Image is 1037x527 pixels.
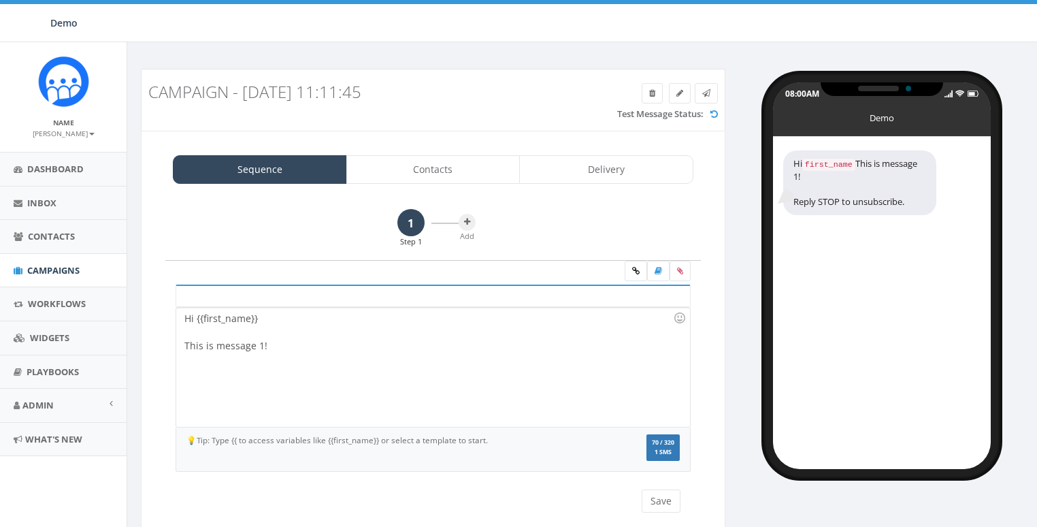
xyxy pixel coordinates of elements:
[28,230,75,242] span: Contacts
[27,366,79,378] span: Playbooks
[346,155,521,184] a: Contacts
[785,88,819,99] div: 08:00AM
[647,261,670,281] label: Insert Template Text
[652,449,674,456] span: 1 SMS
[652,438,674,447] span: 70 / 320
[27,163,84,175] span: Dashboard
[176,434,604,446] div: 💡Tip: Type {{ to access variables like {{first_name}} or select a template to start.
[642,490,680,513] button: Save
[22,399,54,411] span: Admin
[702,87,710,99] span: Send Test Message
[38,56,89,107] img: Icon_1.png
[173,155,347,184] a: Sequence
[670,261,691,281] span: Attach your media
[672,310,688,326] div: Use the TAB key to insert emoji faster
[53,118,74,127] small: Name
[27,264,80,276] span: Campaigns
[33,129,95,138] small: [PERSON_NAME]
[148,83,570,101] h3: Campaign - [DATE] 11:11:45
[848,112,916,118] div: Demo
[802,159,855,171] code: first_name
[783,150,936,215] div: Hi This is message 1! Reply STOP to unsubscribe.
[519,155,693,184] a: Delivery
[50,16,78,29] span: Demo
[459,231,476,242] div: Add
[176,308,689,427] div: Hi {{first_name}} This is message 1!
[30,332,69,344] span: Widgets
[676,87,683,99] span: Edit Campaign
[28,298,86,310] span: Workflows
[459,214,476,231] button: Add Step
[397,209,425,236] a: 1
[25,433,82,445] span: What's New
[27,197,56,209] span: Inbox
[649,87,655,99] span: Delete Campaign
[400,236,422,247] div: Step 1
[33,127,95,139] a: [PERSON_NAME]
[617,108,704,121] label: Test Message Status:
